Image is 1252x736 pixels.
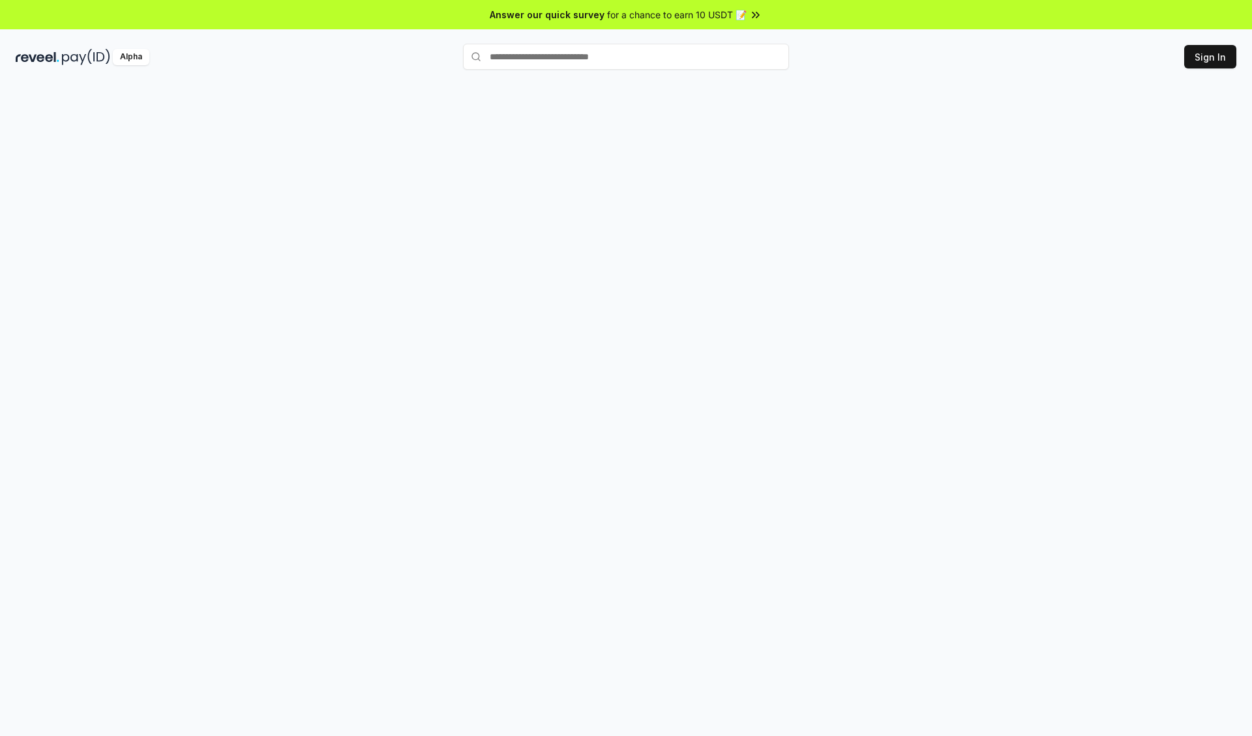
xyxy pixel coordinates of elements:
div: Alpha [113,49,149,65]
span: Answer our quick survey [490,8,604,22]
img: reveel_dark [16,49,59,65]
span: for a chance to earn 10 USDT 📝 [607,8,747,22]
img: pay_id [62,49,110,65]
button: Sign In [1184,45,1236,68]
